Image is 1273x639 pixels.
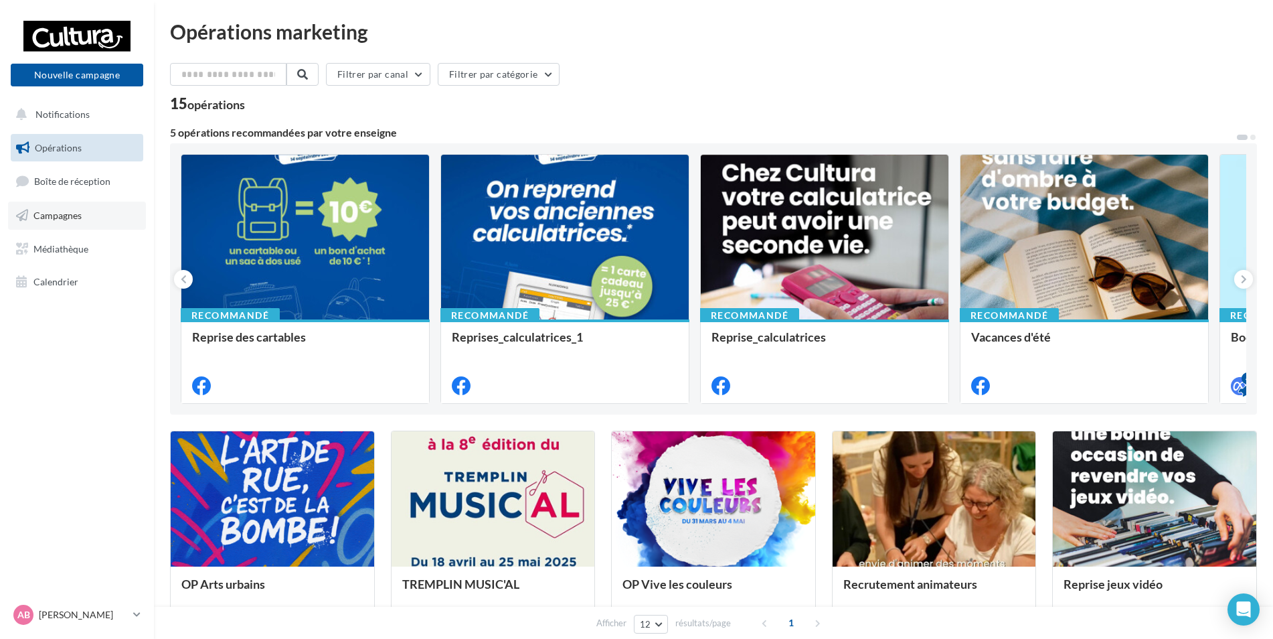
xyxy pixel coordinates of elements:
span: Calendrier [33,276,78,287]
span: Afficher [596,617,626,630]
div: Recommandé [700,308,799,323]
span: Campagnes [33,210,82,221]
a: AB [PERSON_NAME] [11,602,143,628]
a: Campagnes [8,202,146,230]
div: OP Arts urbains [181,577,363,604]
div: Reprise jeux vidéo [1064,577,1246,604]
span: AB [17,608,30,622]
div: 4 [1242,372,1254,384]
div: Reprise des cartables [192,330,418,357]
span: résultats/page [675,617,731,630]
button: Nouvelle campagne [11,64,143,86]
span: Médiathèque [33,242,88,254]
span: Notifications [35,109,90,120]
div: OP Vive les couleurs [622,577,804,604]
a: Boîte de réception [8,167,146,196]
a: Opérations [8,134,146,162]
div: Recommandé [181,308,280,323]
button: Notifications [8,100,141,129]
div: 15 [170,96,245,111]
div: 5 opérations recommandées par votre enseigne [170,127,1236,138]
div: Recommandé [440,308,539,323]
span: 1 [780,612,802,634]
p: [PERSON_NAME] [39,608,128,622]
div: Reprise_calculatrices [711,330,938,357]
div: Vacances d'été [971,330,1197,357]
div: opérations [187,98,245,111]
button: Filtrer par catégorie [438,63,560,86]
a: Calendrier [8,268,146,296]
a: Médiathèque [8,235,146,263]
div: Recrutement animateurs [843,577,1025,604]
div: TREMPLIN MUSIC'AL [402,577,584,604]
span: Boîte de réception [34,175,110,187]
div: Opérations marketing [170,21,1257,42]
span: Opérations [35,142,82,153]
button: 12 [634,615,668,634]
div: Recommandé [960,308,1059,323]
button: Filtrer par canal [326,63,430,86]
div: Reprises_calculatrices_1 [452,330,678,357]
span: 12 [640,619,651,630]
div: Open Intercom Messenger [1227,593,1260,626]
